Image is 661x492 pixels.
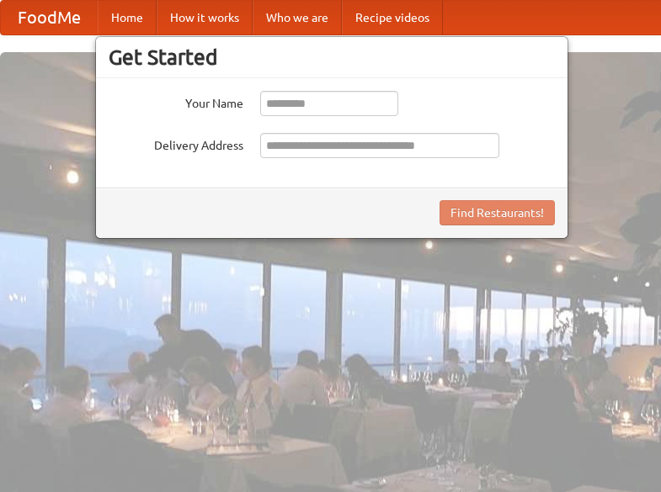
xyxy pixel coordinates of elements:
[253,1,342,34] a: Who we are
[98,1,157,34] a: Home
[1,1,98,34] a: FoodMe
[109,133,243,154] label: Delivery Address
[109,45,555,70] h3: Get Started
[109,91,243,112] label: Your Name
[342,1,443,34] a: Recipe videos
[440,200,555,225] button: Find Restaurants!
[157,1,253,34] a: How it works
